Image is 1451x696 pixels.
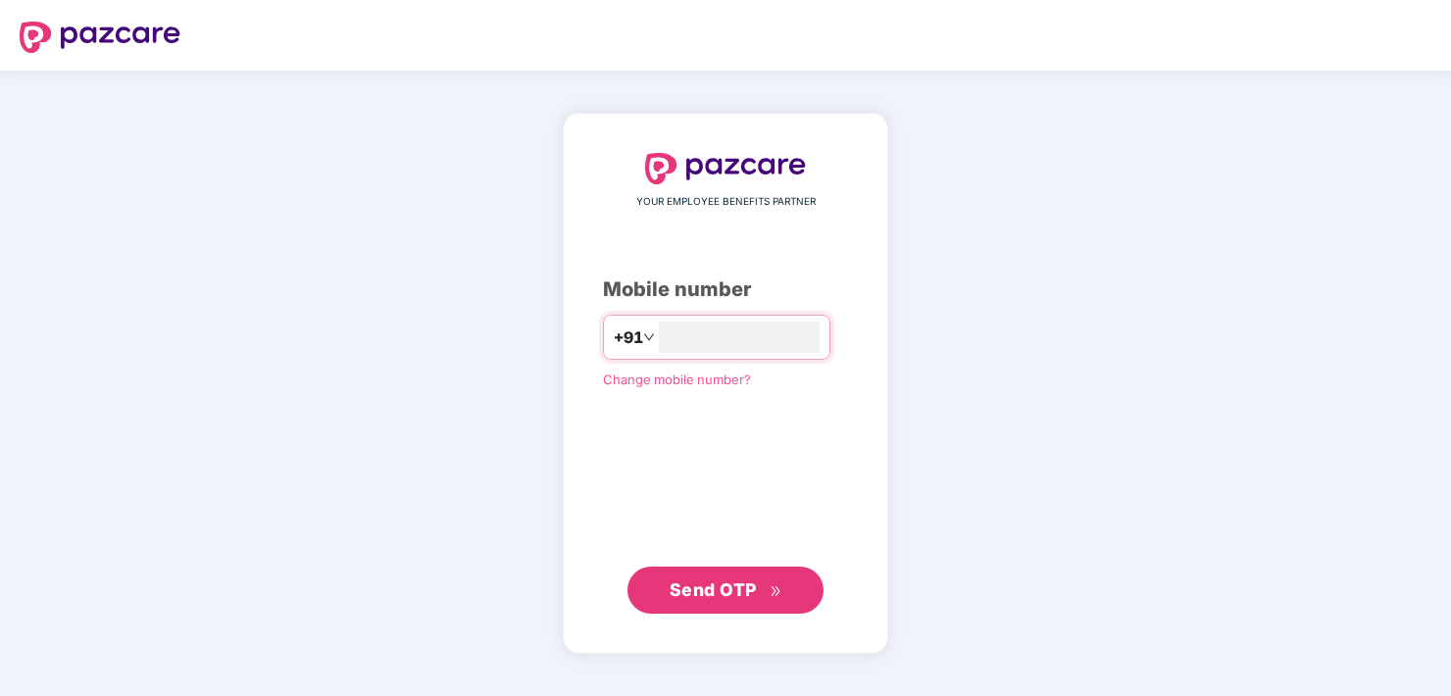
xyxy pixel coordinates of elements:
[643,331,655,343] span: down
[670,579,757,600] span: Send OTP
[603,372,751,387] a: Change mobile number?
[20,22,180,53] img: logo
[614,325,643,350] span: +91
[627,567,824,614] button: Send OTPdouble-right
[603,274,848,305] div: Mobile number
[645,153,806,184] img: logo
[636,194,816,210] span: YOUR EMPLOYEE BENEFITS PARTNER
[770,585,782,598] span: double-right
